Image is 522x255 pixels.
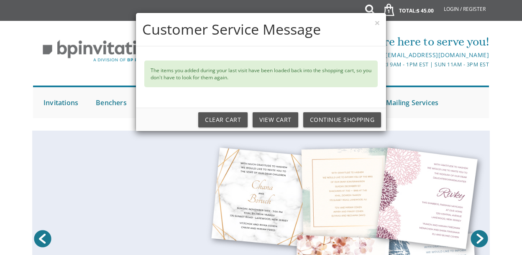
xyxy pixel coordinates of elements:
a: Clear Cart [198,112,248,127]
h4: Customer Service Message [142,19,380,40]
div: The items you added during your last visit have been loaded back into the shopping cart, so you d... [144,61,378,87]
a: View Cart [253,112,298,127]
a: Continue Shopping [303,112,381,127]
button: × [375,18,380,27]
